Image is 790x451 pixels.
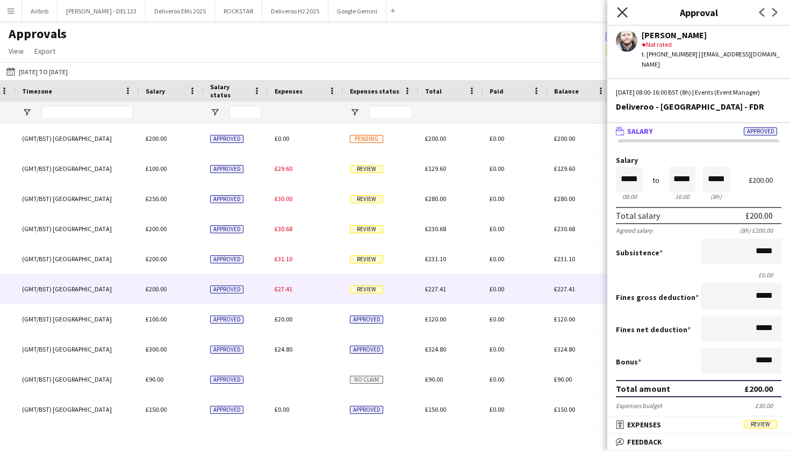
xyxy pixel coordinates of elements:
[22,108,32,117] button: Open Filter Menu
[554,225,575,233] span: £230.68
[16,154,139,183] div: (GMT/BST) [GEOGRAPHIC_DATA]
[275,315,292,323] span: £20.00
[490,285,504,293] span: £0.00
[275,164,292,173] span: £29.60
[16,274,139,304] div: (GMT/BST) [GEOGRAPHIC_DATA]
[554,315,575,323] span: £120.00
[350,195,383,203] span: Review
[146,195,167,203] span: £250.00
[490,134,504,142] span: £0.00
[215,1,262,22] button: ROCKSTAR
[16,395,139,424] div: (GMT/BST) [GEOGRAPHIC_DATA]
[745,210,773,221] div: £200.00
[210,195,243,203] span: Approved
[275,195,292,203] span: £30.00
[210,83,249,99] span: Salary status
[616,357,641,367] label: Bonus
[652,176,659,184] div: to
[146,255,167,263] span: £200.00
[16,304,139,334] div: (GMT/BST) [GEOGRAPHIC_DATA]
[554,405,575,413] span: £150.00
[616,102,781,111] div: Deliveroo - [GEOGRAPHIC_DATA] - FDR
[146,405,167,413] span: £150.00
[616,383,670,394] div: Total amount
[16,244,139,274] div: (GMT/BST) [GEOGRAPHIC_DATA]
[210,406,243,414] span: Approved
[642,49,781,69] div: t. [PHONE_NUMBER] | [EMAIL_ADDRESS][DOMAIN_NAME]
[16,214,139,244] div: (GMT/BST) [GEOGRAPHIC_DATA]
[616,156,781,164] label: Salary
[642,40,781,49] div: Not rated
[616,292,699,302] label: Fines gross deduction
[275,405,289,413] span: £0.00
[146,315,167,323] span: £100.00
[554,134,575,142] span: £200.00
[616,226,652,234] div: Agreed salary
[4,44,28,58] a: View
[262,1,328,22] button: Deliveroo H2 2025
[490,255,504,263] span: £0.00
[669,192,695,201] div: 16:00
[9,46,24,56] span: View
[350,135,383,143] span: Pending
[34,46,55,56] span: Export
[554,285,575,293] span: £227.41
[210,376,243,384] span: Approved
[425,345,446,353] span: £324.80
[350,255,383,263] span: Review
[425,134,446,142] span: £200.00
[627,126,653,136] span: Salary
[755,402,781,410] div: £30.00
[607,123,790,139] mat-expansion-panel-header: SalaryApproved
[490,375,504,383] span: £0.00
[4,65,70,78] button: [DATE] to [DATE]
[425,375,443,383] span: £90.00
[627,420,661,429] span: Expenses
[616,192,643,201] div: 08:00
[350,225,383,233] span: Review
[616,248,663,257] label: Subsistence
[16,334,139,364] div: (GMT/BST) [GEOGRAPHIC_DATA]
[627,437,662,447] span: Feedback
[350,87,399,95] span: Expenses status
[275,87,303,95] span: Expenses
[425,315,446,323] span: £120.00
[229,106,262,119] input: Salary status Filter Input
[146,285,167,293] span: £200.00
[425,405,446,413] span: £150.00
[41,106,133,119] input: Timezone Filter Input
[739,226,781,234] div: (8h) £200.00
[146,225,167,233] span: £200.00
[275,134,289,142] span: £0.00
[210,135,243,143] span: Approved
[275,225,292,233] span: £30.68
[369,106,412,119] input: Expenses status Filter Input
[275,285,292,293] span: £27.41
[554,195,575,203] span: £280.00
[350,316,383,324] span: Approved
[350,376,383,384] span: No claim
[642,30,781,40] div: [PERSON_NAME]
[744,420,777,428] span: Review
[607,5,790,19] h3: Approval
[350,346,383,354] span: Approved
[554,164,575,173] span: £129.60
[210,108,220,117] button: Open Filter Menu
[146,1,215,22] button: Deliveroo EMs 2025
[22,87,52,95] span: Timezone
[275,255,292,263] span: £31.10
[554,345,575,353] span: £324.80
[425,164,446,173] span: £129.60
[210,316,243,324] span: Approved
[554,375,572,383] span: £90.00
[425,225,446,233] span: £230.68
[744,127,777,135] span: Approved
[490,345,504,353] span: £0.00
[490,164,504,173] span: £0.00
[490,87,504,95] span: Paid
[16,364,139,394] div: (GMT/BST) [GEOGRAPHIC_DATA]
[210,255,243,263] span: Approved
[30,44,60,58] a: Export
[350,108,360,117] button: Open Filter Menu
[490,195,504,203] span: £0.00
